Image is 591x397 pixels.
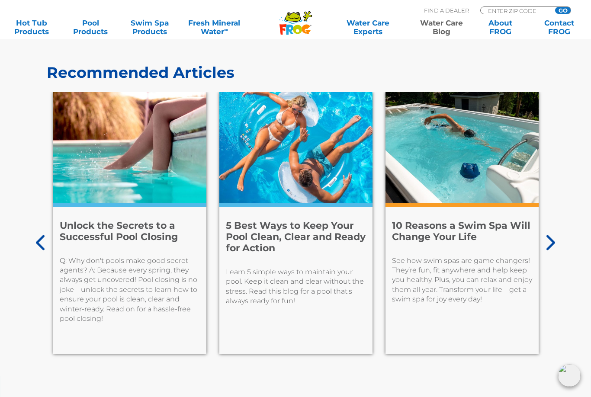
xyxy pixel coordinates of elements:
[392,220,532,243] h4: 10 Reasons a Swim Spa Will Change Your Life
[418,19,464,36] a: Water CareBlog
[487,7,546,14] input: Zip Code Form
[558,364,581,387] img: openIcon
[424,6,469,14] p: Find A Dealer
[331,19,405,36] a: Water CareExperts
[60,256,200,324] p: Q: Why don't pools make good secret agents? A: Because every spring, they always get uncovered! P...
[60,220,200,243] h4: Unlock the Secrets to a Successful Pool Closing
[53,92,206,354] a: Unlock the Secrets to a Successful Pool ClosingQ: Why don't pools make good secret agents? A: Bec...
[392,256,532,304] p: See how swim spas are game changers! They’re fun, fit anywhere and help keep you healthy. Plus, y...
[385,92,539,354] a: 10 Reasons a Swim Spa Will Change Your LifeSee how swim spas are game changers! They’re fun, fit ...
[224,26,228,33] sup: ∞
[555,7,571,14] input: GO
[9,19,55,36] a: Hot TubProducts
[127,19,173,36] a: Swim SpaProducts
[219,92,373,354] a: 5 Best Ways to Keep Your Pool Clean, Clear and Ready for ActionLearn 5 simple ways to maintain yo...
[186,19,243,36] a: Fresh MineralWater∞
[67,19,113,36] a: PoolProducts
[226,267,366,306] p: Learn 5 simple ways to maintain your pool. Keep it clean and clear without the stress. Read this ...
[47,64,544,81] h2: Recommended Articles
[536,19,582,36] a: ContactFROG
[226,220,366,254] h4: 5 Best Ways to Keep Your Pool Clean, Clear and Ready for Action
[478,19,524,36] a: AboutFROG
